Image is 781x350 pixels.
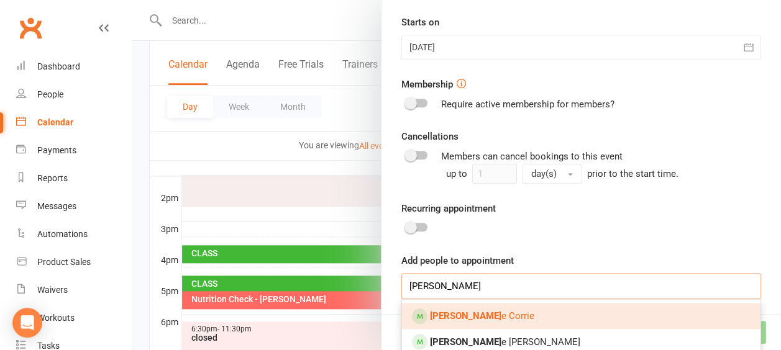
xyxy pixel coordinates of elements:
[37,201,76,211] div: Messages
[430,336,501,348] strong: [PERSON_NAME]
[16,53,131,81] a: Dashboard
[441,149,761,184] div: Members can cancel bookings to this event
[37,61,80,71] div: Dashboard
[37,173,68,183] div: Reports
[401,253,514,268] label: Add people to appointment
[401,201,496,216] label: Recurring appointment
[401,129,459,144] label: Cancellations
[16,109,131,137] a: Calendar
[15,12,46,43] a: Clubworx
[37,313,75,323] div: Workouts
[587,168,678,179] span: prior to the start time.
[12,308,42,338] div: Open Intercom Messenger
[16,276,131,304] a: Waivers
[401,273,761,299] input: Search and members and prospects
[37,257,91,267] div: Product Sales
[430,336,580,348] span: e [PERSON_NAME]
[16,137,131,164] a: Payments
[531,168,557,179] span: day(s)
[16,220,131,248] a: Automations
[522,164,582,184] button: day(s)
[16,81,131,109] a: People
[16,164,131,192] a: Reports
[441,97,614,112] div: Require active membership for members?
[401,77,453,92] label: Membership
[446,164,582,184] div: up to
[401,15,439,30] label: Starts on
[16,304,131,332] a: Workouts
[430,310,534,321] span: e Corrie
[37,229,88,239] div: Automations
[37,89,63,99] div: People
[16,248,131,276] a: Product Sales
[430,310,501,321] strong: [PERSON_NAME]
[37,145,76,155] div: Payments
[16,192,131,220] a: Messages
[37,285,68,295] div: Waivers
[37,117,73,127] div: Calendar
